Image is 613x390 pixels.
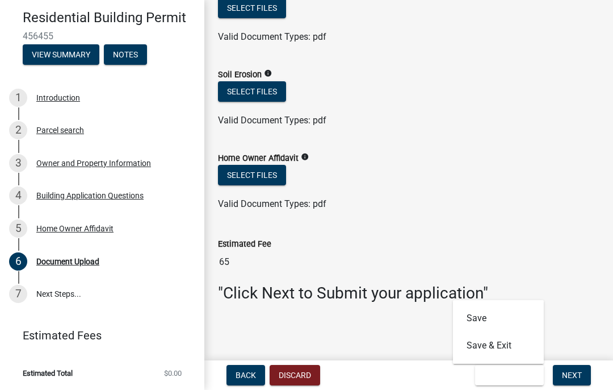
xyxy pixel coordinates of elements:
span: Back [236,371,256,380]
span: 456455 [23,31,182,42]
span: $0.00 [164,370,182,377]
div: 7 [9,285,27,303]
button: Select files [218,165,286,185]
h3: "Click Next to Submit your application" [218,284,599,303]
span: Valid Document Types: pdf [218,115,326,126]
a: Estimated Fees [9,324,186,347]
div: 6 [9,252,27,271]
wm-modal-confirm: Summary [23,51,99,60]
button: View Summary [23,44,99,65]
div: Parcel search [36,126,84,134]
button: Save & Exit [475,365,544,385]
label: Soil Erosion [218,71,262,79]
div: Building Application Questions [36,192,144,200]
button: Save [453,305,544,332]
button: Notes [104,44,147,65]
div: 5 [9,219,27,238]
div: 2 [9,121,27,139]
div: Owner and Property Information [36,159,151,167]
h4: Residential Building Permit [23,10,195,26]
div: Introduction [36,94,80,102]
i: info [301,153,309,161]
span: Valid Document Types: pdf [218,198,326,209]
button: Select files [218,81,286,102]
button: Discard [270,365,320,385]
wm-modal-confirm: Notes [104,51,147,60]
span: Estimated Total [23,370,73,377]
button: Next [553,365,591,385]
div: Home Owner Affidavit [36,225,114,233]
span: Valid Document Types: pdf [218,31,326,42]
label: Estimated Fee [218,240,271,248]
span: Save & Exit [484,371,528,380]
div: 1 [9,89,27,107]
div: Document Upload [36,258,99,265]
div: Save & Exit [453,300,544,364]
button: Back [226,365,265,385]
i: info [264,69,272,77]
button: Save & Exit [453,332,544,359]
div: 4 [9,186,27,205]
span: Next [562,371,582,380]
div: 3 [9,154,27,172]
label: Home Owner Affidavit [218,155,299,163]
